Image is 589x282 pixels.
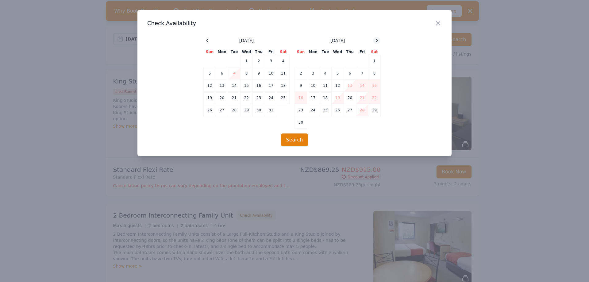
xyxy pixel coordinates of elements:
[368,92,381,104] td: 22
[344,79,356,92] td: 13
[241,55,253,67] td: 1
[295,104,307,116] td: 23
[241,67,253,79] td: 8
[344,67,356,79] td: 6
[295,67,307,79] td: 2
[216,67,228,79] td: 6
[319,92,332,104] td: 18
[204,49,216,55] th: Sun
[344,92,356,104] td: 20
[228,79,241,92] td: 14
[319,49,332,55] th: Tue
[204,79,216,92] td: 12
[307,92,319,104] td: 17
[253,79,265,92] td: 16
[216,79,228,92] td: 13
[277,55,290,67] td: 4
[265,92,277,104] td: 24
[307,104,319,116] td: 24
[332,49,344,55] th: Wed
[277,67,290,79] td: 11
[319,67,332,79] td: 4
[253,49,265,55] th: Thu
[147,20,442,27] h3: Check Availability
[228,49,241,55] th: Tue
[368,55,381,67] td: 1
[356,67,368,79] td: 7
[216,92,228,104] td: 20
[295,92,307,104] td: 16
[307,49,319,55] th: Mon
[330,37,345,44] span: [DATE]
[344,104,356,116] td: 27
[228,92,241,104] td: 21
[265,79,277,92] td: 17
[253,104,265,116] td: 30
[356,104,368,116] td: 28
[228,104,241,116] td: 28
[265,55,277,67] td: 3
[241,104,253,116] td: 29
[356,92,368,104] td: 21
[228,67,241,79] td: 7
[253,92,265,104] td: 23
[204,92,216,104] td: 19
[281,133,308,146] button: Search
[277,92,290,104] td: 25
[253,67,265,79] td: 9
[368,49,381,55] th: Sat
[216,49,228,55] th: Mon
[265,104,277,116] td: 31
[319,104,332,116] td: 25
[332,104,344,116] td: 26
[216,104,228,116] td: 27
[277,79,290,92] td: 18
[265,49,277,55] th: Fri
[356,49,368,55] th: Fri
[332,92,344,104] td: 19
[332,79,344,92] td: 12
[241,92,253,104] td: 22
[241,79,253,92] td: 15
[204,67,216,79] td: 5
[368,79,381,92] td: 15
[319,79,332,92] td: 11
[265,67,277,79] td: 10
[204,104,216,116] td: 26
[295,79,307,92] td: 9
[307,67,319,79] td: 3
[307,79,319,92] td: 10
[295,116,307,129] td: 30
[277,49,290,55] th: Sat
[344,49,356,55] th: Thu
[368,67,381,79] td: 8
[332,67,344,79] td: 5
[239,37,254,44] span: [DATE]
[368,104,381,116] td: 29
[295,49,307,55] th: Sun
[356,79,368,92] td: 14
[241,49,253,55] th: Wed
[253,55,265,67] td: 2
